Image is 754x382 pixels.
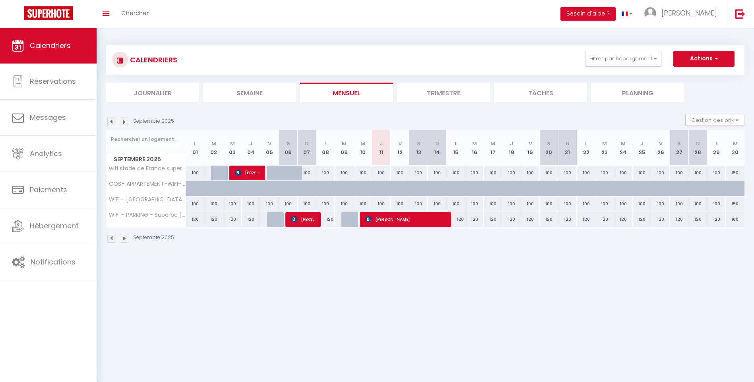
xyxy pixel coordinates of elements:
[685,114,744,126] button: Gestion des prix
[595,197,614,211] div: 100
[391,166,409,180] div: 100
[211,140,216,147] abbr: M
[614,212,633,227] div: 120
[305,140,309,147] abbr: D
[446,197,465,211] div: 100
[409,130,428,166] th: 13
[298,197,316,211] div: 100
[484,197,502,211] div: 100
[726,197,744,211] div: 150
[502,197,521,211] div: 100
[521,197,540,211] div: 100
[670,197,688,211] div: 100
[640,140,644,147] abbr: J
[204,197,223,211] div: 100
[595,130,614,166] th: 23
[249,140,252,147] abbr: J
[268,140,271,147] abbr: V
[494,83,587,102] li: Tâches
[735,9,745,19] img: logout
[435,140,439,147] abbr: D
[540,130,558,166] th: 20
[529,140,532,147] abbr: V
[111,132,181,147] input: Rechercher un logement...
[30,41,71,50] span: Calendriers
[472,140,477,147] abbr: M
[298,166,316,180] div: 100
[614,197,633,211] div: 100
[540,166,558,180] div: 100
[108,212,187,218] span: WIFI - PARKING - Superbe [MEDICAL_DATA] Spacieux et Moderne!!!
[316,212,335,227] div: 120
[260,197,279,211] div: 100
[670,130,688,166] th: 27
[577,212,595,227] div: 120
[186,212,205,227] div: 120
[108,181,187,187] span: COSY APPARTEMENT-WIFI- [GEOGRAPHIC_DATA] - BASILIQUE
[397,83,490,102] li: Trimestre
[235,165,260,180] span: [PERSON_NAME]
[223,130,242,166] th: 03
[30,112,66,122] span: Messages
[547,140,550,147] abbr: S
[465,197,484,211] div: 100
[242,130,260,166] th: 04
[230,140,235,147] abbr: M
[577,197,595,211] div: 100
[585,51,661,67] button: Filtrer par hébergement
[186,197,205,211] div: 100
[540,197,558,211] div: 100
[633,166,651,180] div: 100
[644,7,656,19] img: ...
[223,212,242,227] div: 120
[558,130,577,166] th: 21
[324,140,327,147] abbr: L
[651,212,670,227] div: 120
[651,166,670,180] div: 100
[677,140,681,147] abbr: S
[316,166,335,180] div: 100
[566,140,570,147] abbr: D
[707,197,726,211] div: 100
[380,140,383,147] abbr: J
[316,197,335,211] div: 100
[121,9,149,17] span: Chercher
[24,6,73,20] img: Super Booking
[659,140,663,147] abbr: V
[428,197,446,211] div: 100
[688,166,707,180] div: 100
[361,140,365,147] abbr: M
[484,130,502,166] th: 17
[446,212,465,227] div: 120
[353,166,372,180] div: 100
[31,257,76,267] span: Notifications
[204,212,223,227] div: 120
[391,130,409,166] th: 12
[428,130,446,166] th: 14
[707,130,726,166] th: 29
[223,197,242,211] div: 100
[484,166,502,180] div: 100
[633,212,651,227] div: 120
[688,212,707,227] div: 120
[335,197,353,211] div: 100
[733,140,738,147] abbr: M
[602,140,607,147] abbr: M
[577,166,595,180] div: 100
[502,212,521,227] div: 120
[490,140,495,147] abbr: M
[365,212,446,227] span: [PERSON_NAME]
[595,212,614,227] div: 120
[670,212,688,227] div: 120
[521,166,540,180] div: 100
[651,130,670,166] th: 26
[279,197,298,211] div: 100
[614,166,633,180] div: 100
[726,130,744,166] th: 30
[133,234,174,241] p: Septembre 2025
[558,166,577,180] div: 100
[30,149,62,158] span: Analytics
[391,197,409,211] div: 100
[455,140,457,147] abbr: L
[372,197,391,211] div: 100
